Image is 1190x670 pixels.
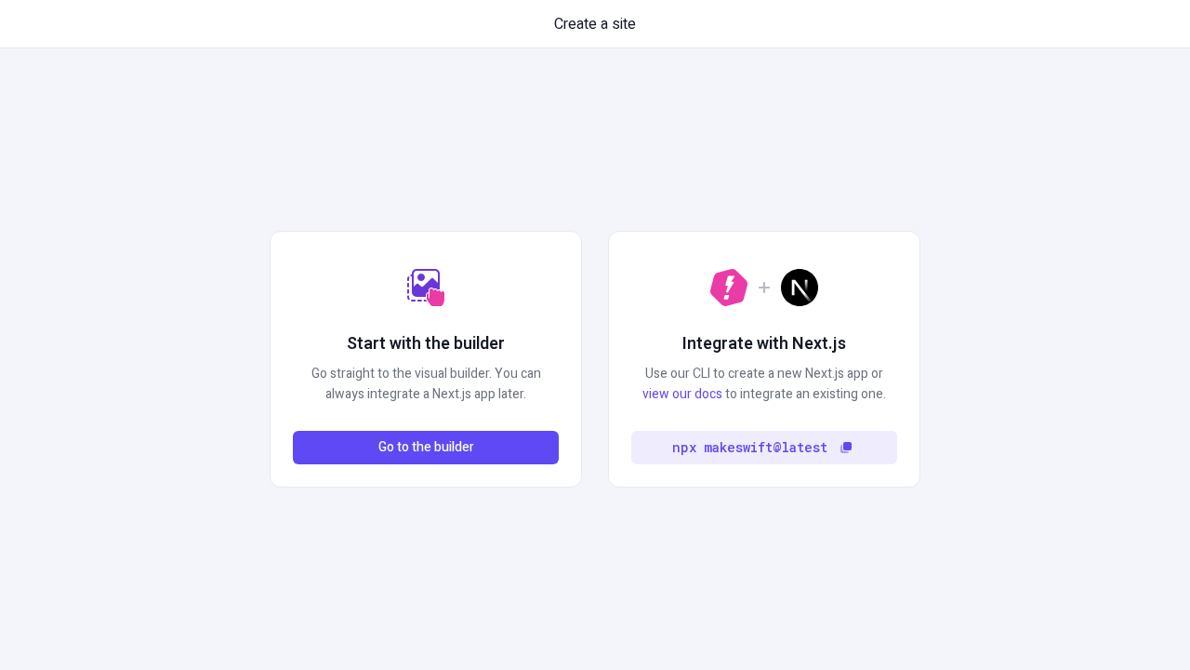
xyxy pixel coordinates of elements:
code: npx makeswift@latest [672,437,827,458]
p: Go straight to the visual builder. You can always integrate a Next.js app later. [293,364,559,405]
button: Go to the builder [293,431,559,464]
p: Use our CLI to create a new Next.js app or to integrate an existing one. [631,364,897,405]
span: Go to the builder [378,437,474,458]
span: Create a site [554,13,636,35]
h2: Start with the builder [347,332,505,356]
h2: Integrate with Next.js [682,332,846,356]
a: view our docs [642,384,722,404]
